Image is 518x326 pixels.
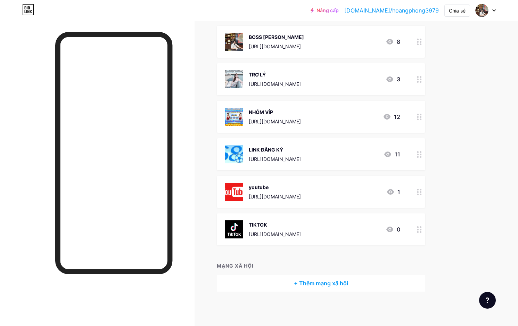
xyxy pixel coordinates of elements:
[249,231,301,237] font: [URL][DOMAIN_NAME]
[249,156,301,162] font: [URL][DOMAIN_NAME]
[249,184,269,190] font: youtube
[316,7,339,13] font: Nâng cấp
[394,113,400,120] font: 12
[225,145,243,163] img: LINK ĐĂNG KÝ
[249,72,266,78] font: TRỢ LÝ
[294,280,348,287] font: + Thêm mạng xã hội
[449,8,466,14] font: Chia sẻ
[225,33,243,51] img: BOSS HOÀNG PHONG
[344,6,439,15] a: [DOMAIN_NAME]/hoangphong3979
[344,7,439,14] font: [DOMAIN_NAME]/hoangphong3979
[395,151,400,158] font: 11
[397,226,400,233] font: 0
[249,81,301,87] font: [URL][DOMAIN_NAME]
[249,119,301,124] font: [URL][DOMAIN_NAME]
[225,70,243,88] img: TRỢ LÝ
[249,194,301,199] font: [URL][DOMAIN_NAME]
[249,222,267,228] font: TIKTOK
[225,220,243,238] img: TIKTOK
[249,109,273,115] font: NHÓM VÍP
[249,147,283,153] font: LINK ĐĂNG KÝ
[225,108,243,126] img: NHÓM VÍP
[397,188,400,195] font: 1
[475,4,488,17] img: Ne Jet
[397,76,400,83] font: 3
[249,34,304,40] font: BOSS [PERSON_NAME]
[217,263,254,269] font: MẠNG XÃ HỘI
[249,43,301,49] font: [URL][DOMAIN_NAME]
[225,183,243,201] img: youtube
[397,38,400,45] font: 8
